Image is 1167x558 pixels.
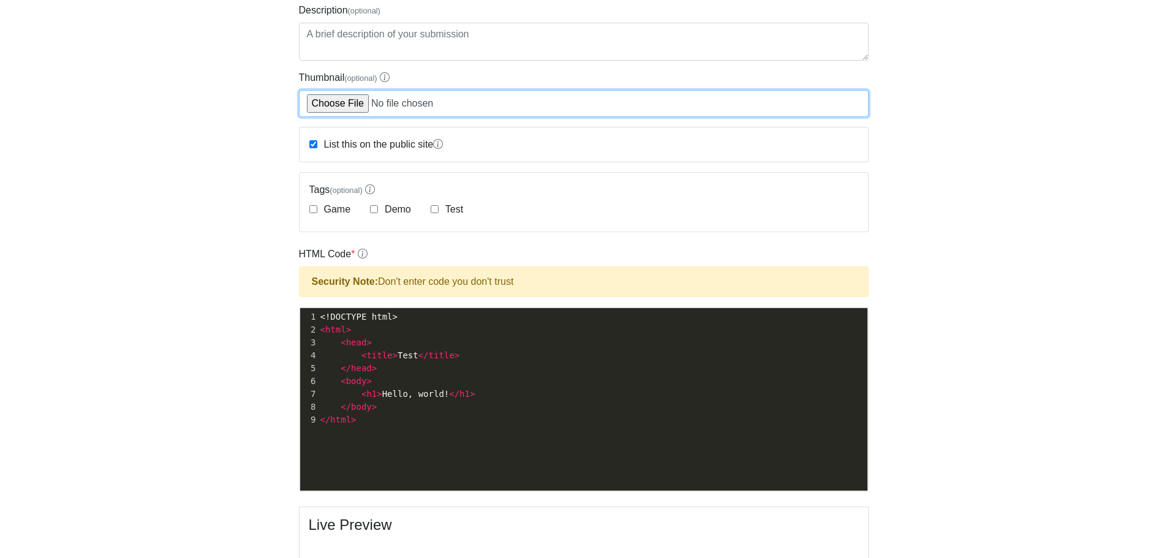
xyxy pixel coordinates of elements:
[320,350,460,360] span: Test
[330,186,362,195] span: (optional)
[366,350,392,360] span: title
[341,376,346,386] span: <
[382,202,411,217] label: Demo
[300,311,318,323] div: 1
[322,137,444,152] label: List this on the public site
[372,402,377,412] span: >
[309,183,858,197] label: Tags
[470,389,475,399] span: >
[455,350,459,360] span: >
[459,389,470,399] span: h1
[351,363,372,373] span: head
[300,362,318,375] div: 5
[341,402,351,412] span: </
[351,415,356,424] span: >
[361,389,366,399] span: <
[377,389,382,399] span: >
[346,376,367,386] span: body
[330,415,351,424] span: html
[320,312,398,322] span: <!DOCTYPE html>
[418,350,429,360] span: </
[299,3,380,18] label: Description
[366,389,377,399] span: h1
[312,276,378,287] strong: Security Note:
[346,337,367,347] span: head
[299,70,390,85] label: Thumbnail
[300,413,318,426] div: 9
[449,389,459,399] span: </
[344,74,377,83] span: (optional)
[351,402,372,412] span: body
[429,350,455,360] span: title
[320,325,325,334] span: <
[341,363,351,373] span: </
[348,6,380,15] span: (optional)
[341,337,346,347] span: <
[300,323,318,336] div: 2
[361,350,366,360] span: <
[346,325,351,334] span: >
[300,349,318,362] div: 4
[299,266,869,297] div: Don't enter code you don't trust
[393,350,398,360] span: >
[300,401,318,413] div: 8
[372,363,377,373] span: >
[325,325,346,334] span: html
[299,247,368,262] label: HTML Code
[300,336,318,349] div: 3
[309,516,859,534] h4: Live Preview
[300,388,318,401] div: 7
[322,202,351,217] label: Game
[320,415,331,424] span: </
[443,202,463,217] label: Test
[300,375,318,388] div: 6
[366,337,371,347] span: >
[320,389,475,399] span: Hello, world!
[366,376,371,386] span: >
